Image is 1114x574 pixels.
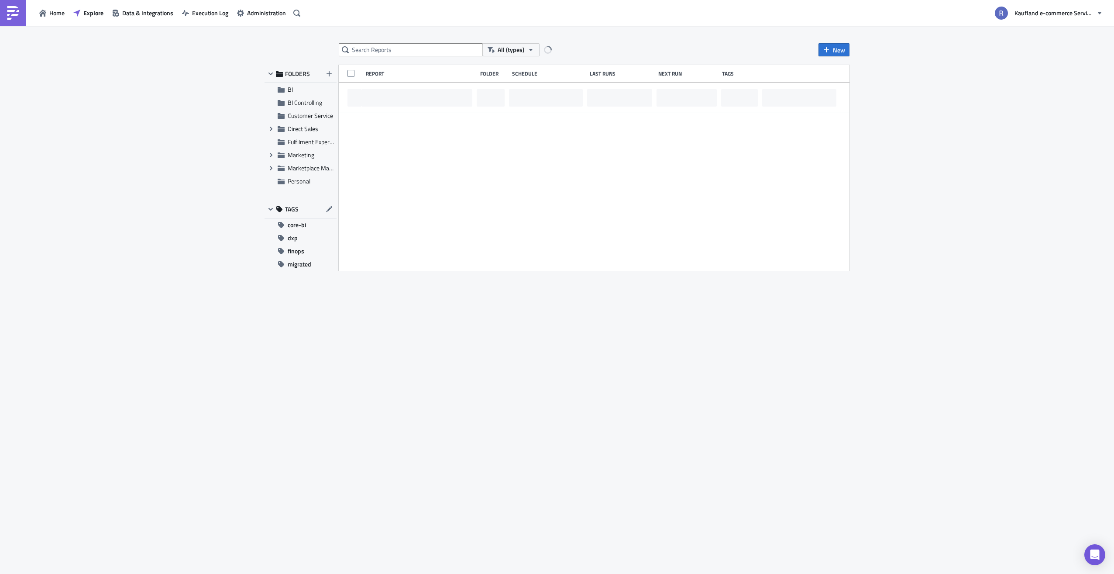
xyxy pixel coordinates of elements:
span: Personal [288,176,310,186]
span: Kaufland e-commerce Services GmbH & Co. KG [1014,8,1093,17]
span: dxp [288,232,298,245]
span: Direct Sales [288,124,318,133]
button: All (types) [483,43,540,56]
div: Next Run [658,70,718,77]
span: Customer Service [288,111,333,120]
button: Home [35,6,69,20]
span: TAGS [285,205,299,213]
img: PushMetrics [6,6,20,20]
span: core-bi [288,218,306,232]
button: dxp [265,232,337,245]
span: New [833,45,845,55]
button: core-bi [265,218,337,232]
button: finops [265,245,337,258]
button: migrated [265,258,337,271]
img: Avatar [994,6,1009,21]
span: Administration [247,8,286,17]
div: Open Intercom Messenger [1084,544,1105,565]
span: All (types) [498,45,524,55]
span: Home [49,8,65,17]
div: Report [366,70,476,77]
span: BI Controlling [288,98,322,107]
button: Kaufland e-commerce Services GmbH & Co. KG [990,3,1107,23]
button: Execution Log [178,6,233,20]
button: Administration [233,6,290,20]
span: Execution Log [192,8,228,17]
div: Last Runs [590,70,654,77]
button: Data & Integrations [108,6,178,20]
span: BI [288,85,293,94]
input: Search Reports [339,43,483,56]
div: Tags [722,70,759,77]
button: New [818,43,849,56]
div: Schedule [512,70,585,77]
span: FOLDERS [285,70,310,78]
span: finops [288,245,304,258]
span: Fulfilment Experience [288,137,343,146]
span: Marketplace Management [288,163,356,173]
span: migrated [288,258,311,271]
span: Data & Integrations [122,8,173,17]
button: Explore [69,6,108,20]
span: Explore [83,8,103,17]
div: Folder [480,70,508,77]
span: Marketing [288,150,314,159]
